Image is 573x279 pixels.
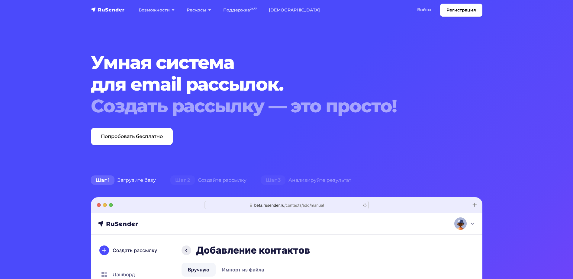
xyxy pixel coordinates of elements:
div: Создать рассылку — это просто! [91,95,449,117]
a: [DEMOGRAPHIC_DATA] [263,4,326,16]
sup: 24/7 [250,7,257,11]
span: Шаг 1 [91,175,114,185]
div: Загрузите базу [84,174,163,186]
div: Анализируйте результат [254,174,359,186]
a: Ресурсы [181,4,217,16]
a: Попробовать бесплатно [91,128,173,145]
a: Регистрация [440,4,482,17]
div: Создайте рассылку [163,174,254,186]
img: RuSender [91,7,125,13]
a: Поддержка24/7 [217,4,263,16]
span: Шаг 2 [170,175,195,185]
a: Войти [411,4,437,16]
a: Возможности [133,4,181,16]
h1: Умная система для email рассылок. [91,52,449,117]
span: Шаг 3 [261,175,285,185]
